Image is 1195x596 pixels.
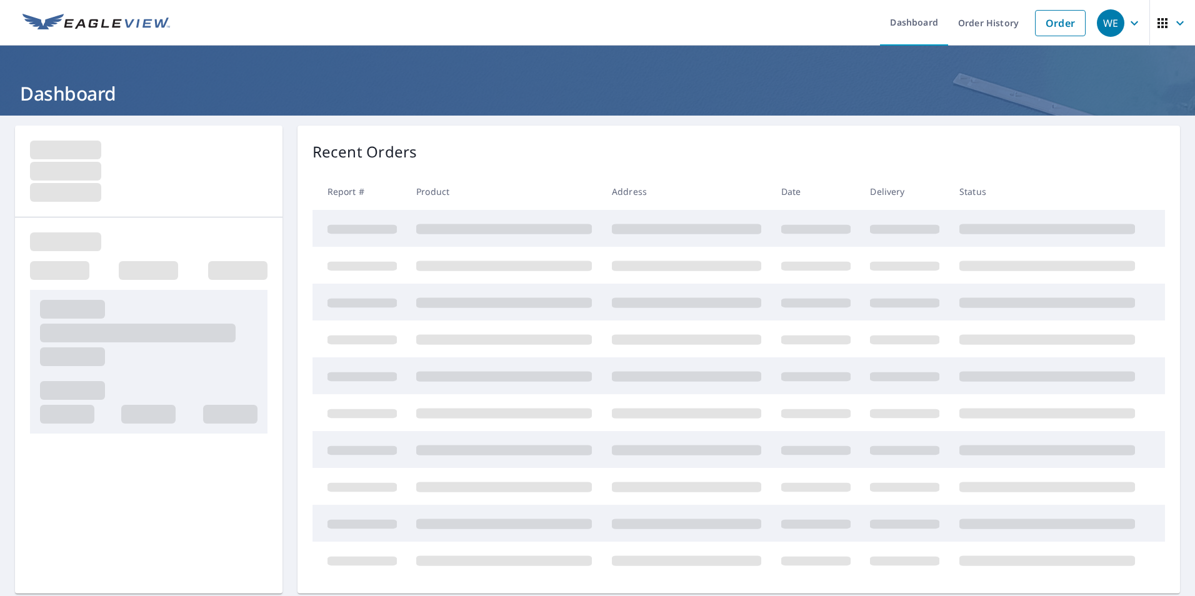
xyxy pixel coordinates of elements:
p: Recent Orders [312,141,417,163]
h1: Dashboard [15,81,1180,106]
th: Address [602,173,771,210]
th: Product [406,173,602,210]
th: Status [949,173,1145,210]
th: Delivery [860,173,949,210]
img: EV Logo [22,14,170,32]
a: Order [1035,10,1086,36]
th: Report # [312,173,407,210]
div: WE [1097,9,1124,37]
th: Date [771,173,861,210]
